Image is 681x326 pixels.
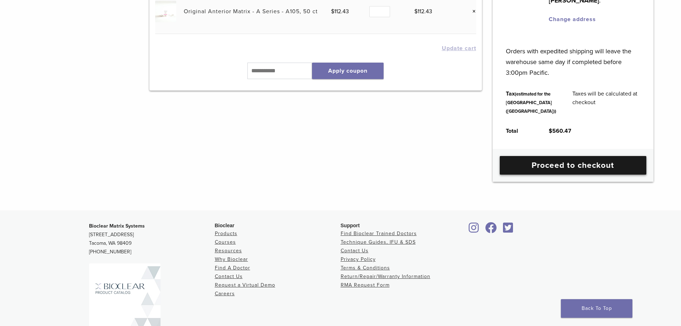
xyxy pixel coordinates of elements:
[341,223,360,228] span: Support
[442,45,476,51] button: Update cart
[501,227,516,234] a: Bioclear
[564,84,648,121] td: Taxes will be calculated at checkout
[215,273,243,279] a: Contact Us
[215,248,242,254] a: Resources
[341,239,416,245] a: Technique Guides, IFU & SDS
[498,121,541,141] th: Total
[215,265,250,271] a: Find A Doctor
[331,8,334,15] span: $
[414,8,418,15] span: $
[341,256,376,262] a: Privacy Policy
[184,8,318,15] a: Original Anterior Matrix - A Series - A105, 50 ct
[215,291,235,297] a: Careers
[506,91,556,114] small: (estimated for the [GEOGRAPHIC_DATA] ([GEOGRAPHIC_DATA]))
[341,273,430,279] a: Return/Repair/Warranty Information
[414,8,432,15] bdi: 112.43
[215,230,237,237] a: Products
[506,35,640,78] p: Orders with expedited shipping will leave the warehouse same day if completed before 3:00pm Pacific.
[467,227,482,234] a: Bioclear
[155,1,176,22] img: Original Anterior Matrix - A Series - A105, 50 ct
[483,227,499,234] a: Bioclear
[498,84,564,121] th: Tax
[549,127,571,135] bdi: 560.47
[89,223,145,229] strong: Bioclear Matrix Systems
[561,299,632,318] a: Back To Top
[215,239,236,245] a: Courses
[549,16,596,23] a: Change address
[341,248,369,254] a: Contact Us
[215,256,248,262] a: Why Bioclear
[549,127,552,135] span: $
[215,223,235,228] span: Bioclear
[500,156,646,175] a: Proceed to checkout
[331,8,349,15] bdi: 112.43
[341,282,390,288] a: RMA Request Form
[215,282,275,288] a: Request a Virtual Demo
[89,222,215,256] p: [STREET_ADDRESS] Tacoma, WA 98409 [PHONE_NUMBER]
[341,230,417,237] a: Find Bioclear Trained Doctors
[467,7,476,16] a: Remove this item
[312,63,384,79] button: Apply coupon
[341,265,390,271] a: Terms & Conditions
